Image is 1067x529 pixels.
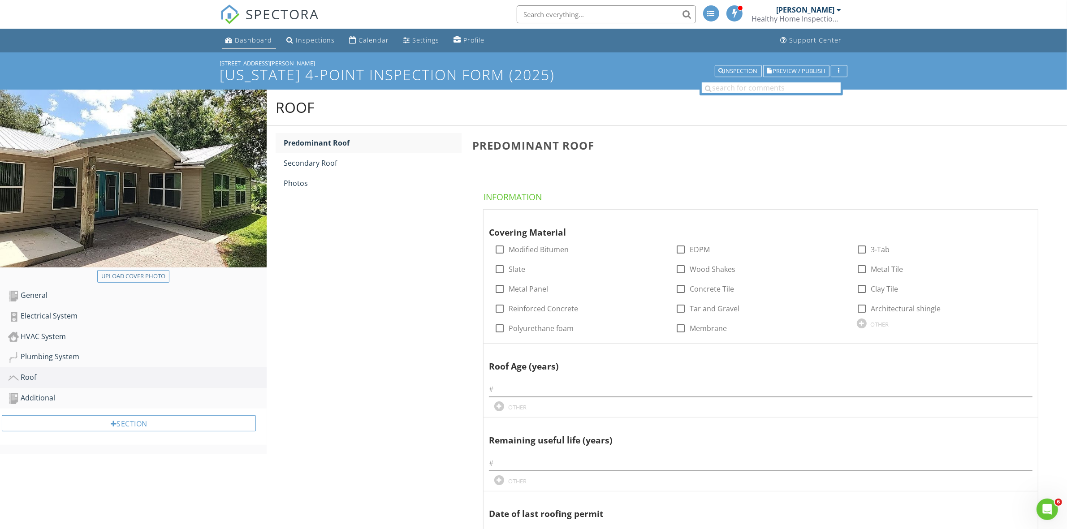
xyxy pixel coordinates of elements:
div: OTHER [508,404,527,411]
a: Inspection [715,66,762,74]
div: Plumbing System [8,351,267,363]
div: Profile [464,36,485,44]
img: The Best Home Inspection Software - Spectora [220,4,240,24]
div: Additional [8,392,267,404]
div: Roof [276,99,315,116]
a: Preview / Publish [763,66,829,74]
a: Inspections [283,32,339,49]
input: # [489,456,1032,471]
a: Settings [400,32,443,49]
label: Architectural shingle [871,304,941,313]
label: Membrane [690,324,727,333]
label: Slate [509,265,525,274]
input: search for comments [702,82,841,93]
label: Modified Bitumen [509,245,569,254]
div: [STREET_ADDRESS][PERSON_NAME] [220,60,847,67]
div: Inspection [719,68,758,74]
div: General [8,290,267,301]
button: Preview / Publish [763,65,829,77]
label: Metal Tile [871,265,903,274]
span: 6 [1055,499,1062,506]
div: Covering Material [489,213,1006,239]
input: Search everything... [517,5,696,23]
label: Polyurethane foam [509,324,574,333]
div: Photos [284,178,461,189]
label: Concrete Tile [690,284,734,293]
span: SPECTORA [246,4,320,23]
label: Wood Shakes [690,265,735,274]
label: 3-Tab [871,245,890,254]
div: Support Center [790,36,842,44]
div: Secondary Roof [284,158,461,168]
div: OTHER [871,321,889,328]
div: Predominant Roof [284,138,461,148]
label: Tar and Gravel [690,304,739,313]
label: EDPM [690,245,710,254]
div: Roof [8,372,267,383]
div: Section [2,415,256,431]
a: Profile [450,32,488,49]
div: Settings [413,36,440,44]
button: Upload cover photo [97,270,169,283]
div: Calendar [359,36,389,44]
h1: [US_STATE] 4-Point Inspection Form (2025) [220,67,847,82]
div: Electrical System [8,310,267,322]
h4: Information [484,188,1041,203]
span: Preview / Publish [773,68,825,74]
div: Remaining useful life (years) [489,421,1006,447]
a: Dashboard [222,32,276,49]
h3: Predominant Roof [472,139,1053,151]
div: HVAC System [8,331,267,343]
label: Clay Tile [871,284,899,293]
div: Dashboard [235,36,272,44]
div: Upload cover photo [101,272,165,281]
input: # [489,382,1032,397]
div: Roof Age (years) [489,347,1006,373]
a: Calendar [346,32,393,49]
button: Inspection [715,65,762,77]
a: SPECTORA [220,12,320,31]
div: [PERSON_NAME] [777,5,835,14]
div: OTHER [508,477,527,485]
iframe: Intercom live chat [1037,499,1058,520]
div: Inspections [296,36,335,44]
label: Reinforced Concrete [509,304,578,313]
div: Date of last roofing permit [489,495,1006,521]
label: Metal Panel [509,284,548,293]
a: Support Center [777,32,846,49]
div: Healthy Home Inspections Inc [752,14,842,23]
